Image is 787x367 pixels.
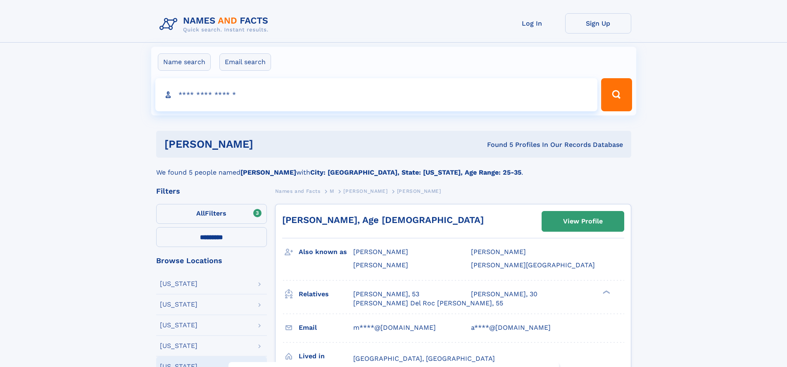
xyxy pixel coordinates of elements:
[471,261,595,269] span: [PERSON_NAME][GEOGRAPHIC_DATA]
[160,322,197,329] div: [US_STATE]
[156,257,267,264] div: Browse Locations
[565,13,631,34] a: Sign Up
[160,301,197,308] div: [US_STATE]
[156,158,631,178] div: We found 5 people named with .
[353,290,419,299] a: [PERSON_NAME], 53
[156,187,267,195] div: Filters
[282,215,484,225] a: [PERSON_NAME], Age [DEMOGRAPHIC_DATA]
[160,343,197,349] div: [US_STATE]
[299,245,353,259] h3: Also known as
[343,186,388,196] a: [PERSON_NAME]
[563,212,603,231] div: View Profile
[330,186,334,196] a: M
[397,188,441,194] span: [PERSON_NAME]
[164,139,370,149] h1: [PERSON_NAME]
[601,289,611,295] div: ❯
[299,287,353,301] h3: Relatives
[156,204,267,224] label: Filters
[160,281,197,287] div: [US_STATE]
[353,299,503,308] a: [PERSON_NAME] Del Roc [PERSON_NAME], 55
[330,188,334,194] span: M
[158,53,211,71] label: Name search
[310,168,521,176] b: City: [GEOGRAPHIC_DATA], State: [US_STATE], Age Range: 25-35
[343,188,388,194] span: [PERSON_NAME]
[499,13,565,34] a: Log In
[471,248,526,256] span: [PERSON_NAME]
[353,355,495,362] span: [GEOGRAPHIC_DATA], [GEOGRAPHIC_DATA]
[196,209,205,217] span: All
[601,78,632,111] button: Search Button
[542,211,624,231] a: View Profile
[240,168,296,176] b: [PERSON_NAME]
[275,186,321,196] a: Names and Facts
[155,78,598,111] input: search input
[299,349,353,363] h3: Lived in
[156,13,275,36] img: Logo Names and Facts
[370,140,623,149] div: Found 5 Profiles In Our Records Database
[353,261,408,269] span: [PERSON_NAME]
[299,321,353,335] h3: Email
[219,53,271,71] label: Email search
[353,248,408,256] span: [PERSON_NAME]
[471,290,537,299] a: [PERSON_NAME], 30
